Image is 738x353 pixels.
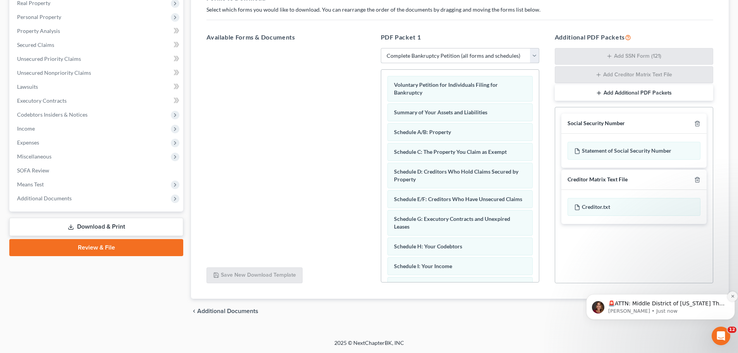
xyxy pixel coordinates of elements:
a: Property Analysis [11,24,183,38]
span: 12 [728,327,736,333]
span: Means Test [17,181,44,188]
button: Save New Download Template [206,267,303,284]
span: Schedule G: Executory Contracts and Unexpired Leases [394,215,510,230]
a: chevron_left Additional Documents [191,308,258,314]
a: Lawsuits [11,80,183,94]
span: Schedule H: Your Codebtors [394,243,462,250]
div: Creditor Matrix Text File [568,176,628,183]
span: Schedule A/B: Property [394,129,451,135]
iframe: Intercom live chat [712,327,730,345]
iframe: Intercom notifications message [583,278,738,332]
h5: PDF Packet 1 [381,33,539,42]
h5: Additional PDF Packets [555,33,713,42]
div: Social Security Number [568,120,625,127]
span: Additional Documents [197,308,258,314]
button: Add Additional PDF Packets [555,85,713,101]
span: Schedule D: Creditors Who Hold Claims Secured by Property [394,168,518,183]
a: Executory Contracts [11,94,183,108]
a: Review & File [9,239,183,256]
span: Schedule I: Your Income [394,263,452,269]
span: Voluntary Petition for Individuals Filing for Bankruptcy [394,81,498,96]
button: Add SSN Form (121) [555,48,713,65]
a: Unsecured Nonpriority Claims [11,66,183,80]
span: Unsecured Nonpriority Claims [17,69,91,76]
a: Download & Print [9,218,183,236]
span: Summary of Your Assets and Liabilities [394,109,487,115]
a: SOFA Review [11,164,183,177]
span: Unsecured Priority Claims [17,55,81,62]
div: 2025 © NextChapterBK, INC [148,339,590,353]
div: Statement of Social Security Number [568,142,700,160]
div: Creditor.txt [568,198,700,216]
span: Lawsuits [17,83,38,90]
p: Select which forms you would like to download. You can rearrange the order of the documents by dr... [206,6,713,14]
span: Expenses [17,139,39,146]
a: Secured Claims [11,38,183,52]
span: Schedule C: The Property You Claim as Exempt [394,148,507,155]
span: Codebtors Insiders & Notices [17,111,88,118]
span: Income [17,125,35,132]
i: chevron_left [191,308,197,314]
span: Miscellaneous [17,153,52,160]
span: Executory Contracts [17,97,67,104]
span: Property Analysis [17,28,60,34]
button: Add Creditor Matrix Text File [555,66,713,83]
span: Additional Documents [17,195,72,201]
span: Secured Claims [17,41,54,48]
span: SOFA Review [17,167,49,174]
h5: Available Forms & Documents [206,33,365,42]
span: Schedule E/F: Creditors Who Have Unsecured Claims [394,196,522,202]
span: Personal Property [17,14,61,20]
a: Unsecured Priority Claims [11,52,183,66]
